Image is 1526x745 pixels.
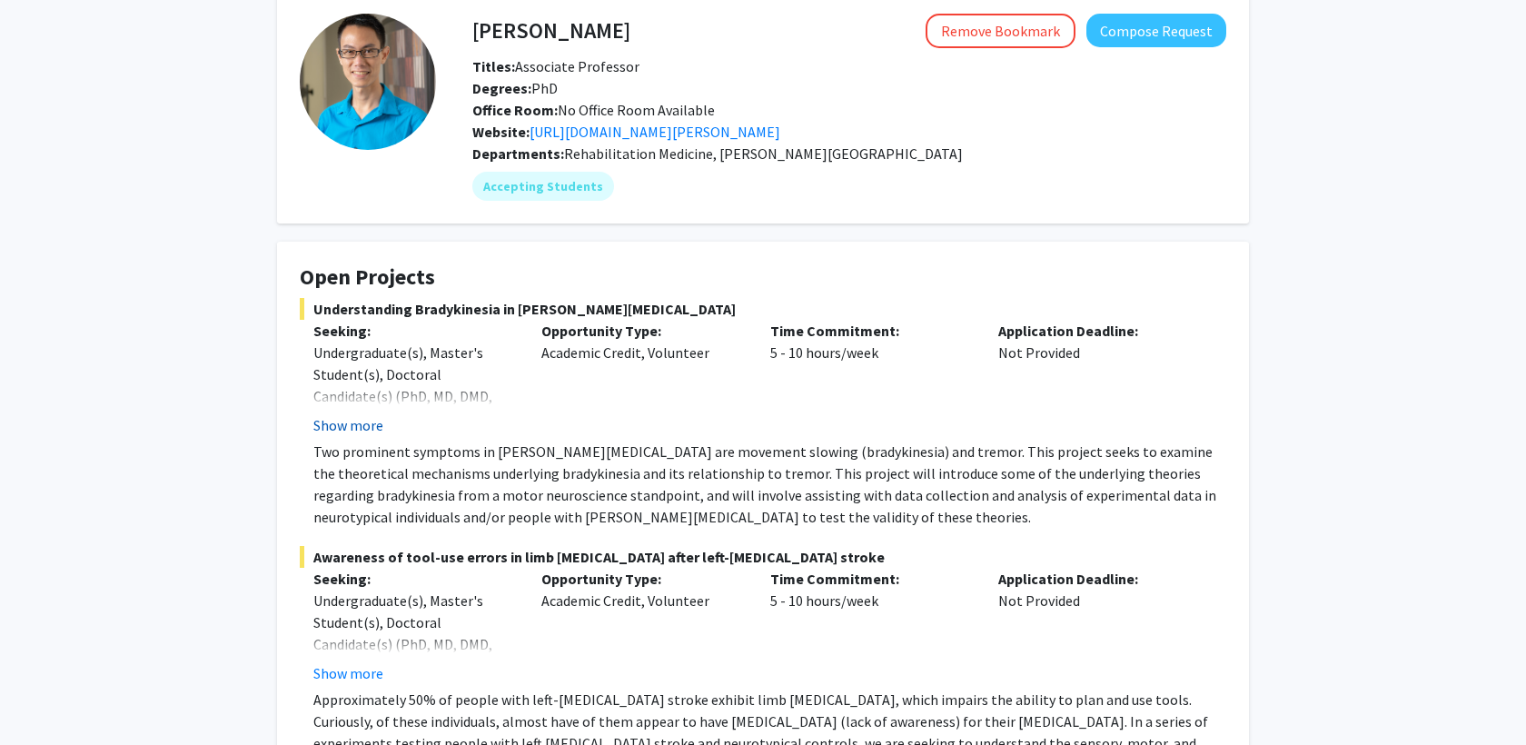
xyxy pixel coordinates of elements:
[926,14,1075,48] button: Remove Bookmark
[528,320,756,436] div: Academic Credit, Volunteer
[472,79,558,97] span: PhD
[541,320,742,342] p: Opportunity Type:
[313,320,514,342] p: Seeking:
[313,414,383,436] button: Show more
[1086,14,1226,47] button: Compose Request to Aaron Wong
[313,662,383,684] button: Show more
[472,123,530,141] b: Website:
[472,57,639,75] span: Associate Professor
[770,568,971,590] p: Time Commitment:
[472,101,558,119] b: Office Room:
[313,441,1226,528] p: Two prominent symptoms in [PERSON_NAME][MEDICAL_DATA] are movement slowing (bradykinesia) and tre...
[564,144,963,163] span: Rehabilitation Medicine, [PERSON_NAME][GEOGRAPHIC_DATA]
[14,663,77,731] iframe: Chat
[528,568,756,684] div: Academic Credit, Volunteer
[472,14,630,47] h4: [PERSON_NAME]
[300,14,436,150] img: Profile Picture
[472,172,614,201] mat-chip: Accepting Students
[472,57,515,75] b: Titles:
[757,568,985,684] div: 5 - 10 hours/week
[472,101,715,119] span: No Office Room Available
[313,590,514,699] div: Undergraduate(s), Master's Student(s), Doctoral Candidate(s) (PhD, MD, DMD, PharmD, etc.), Medica...
[541,568,742,590] p: Opportunity Type:
[472,144,564,163] b: Departments:
[472,79,531,97] b: Degrees:
[985,320,1213,436] div: Not Provided
[998,568,1199,590] p: Application Deadline:
[770,320,971,342] p: Time Commitment:
[985,568,1213,684] div: Not Provided
[530,123,780,141] a: Opens in a new tab
[998,320,1199,342] p: Application Deadline:
[757,320,985,436] div: 5 - 10 hours/week
[300,546,1226,568] span: Awareness of tool-use errors in limb [MEDICAL_DATA] after left-[MEDICAL_DATA] stroke
[300,264,1226,291] h4: Open Projects
[313,342,514,451] div: Undergraduate(s), Master's Student(s), Doctoral Candidate(s) (PhD, MD, DMD, PharmD, etc.), Medica...
[300,298,1226,320] span: Understanding Bradykinesia in [PERSON_NAME][MEDICAL_DATA]
[313,568,514,590] p: Seeking:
